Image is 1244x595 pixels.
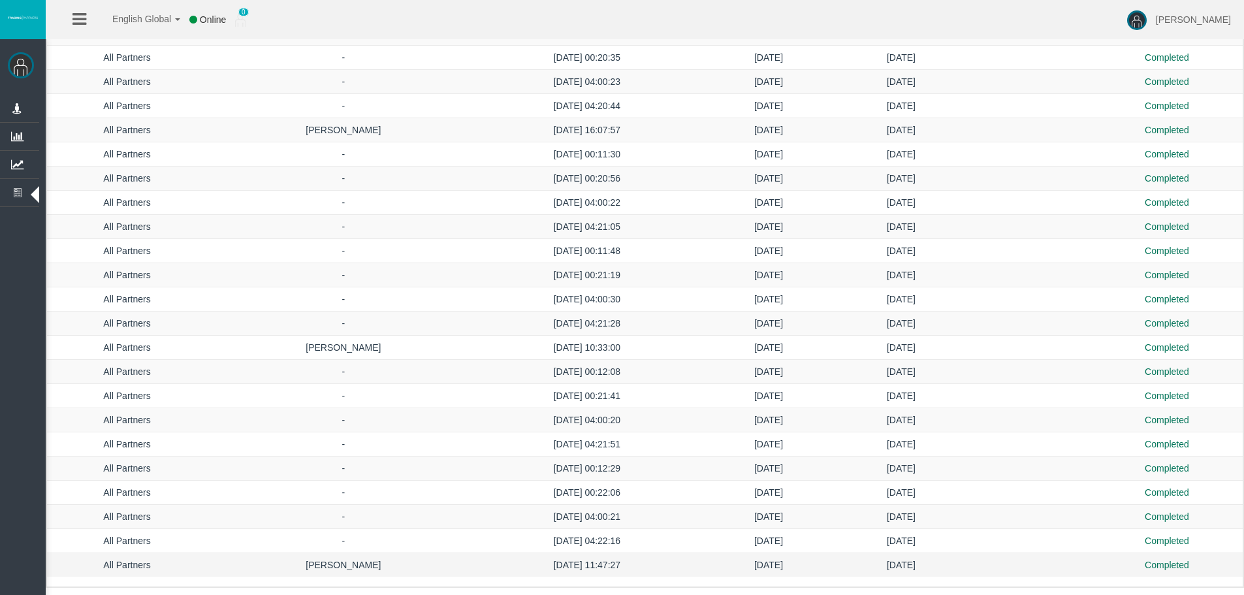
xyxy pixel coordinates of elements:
td: [DATE] [694,263,843,287]
td: [DATE] [843,191,959,215]
td: [PERSON_NAME] [207,553,480,577]
td: [DATE] [843,505,959,529]
td: Completed [1091,481,1243,505]
td: Completed [1091,408,1243,432]
td: All Partners [47,46,207,70]
td: Completed [1091,263,1243,287]
td: All Partners [47,553,207,577]
span: [PERSON_NAME] [1156,14,1231,25]
td: All Partners [47,287,207,312]
td: [DATE] [694,46,843,70]
td: [DATE] [694,94,843,118]
td: [DATE] [843,529,959,553]
td: [DATE] [694,529,843,553]
td: All Partners [47,432,207,457]
td: Completed [1091,553,1243,577]
td: [DATE] [843,481,959,505]
td: [DATE] 04:00:22 [480,191,694,215]
td: [DATE] [694,142,843,167]
td: [DATE] 04:21:05 [480,215,694,239]
td: [DATE] 00:21:41 [480,384,694,408]
td: - [207,287,480,312]
td: Completed [1091,142,1243,167]
td: - [207,167,480,191]
td: [DATE] 04:00:30 [480,287,694,312]
td: Completed [1091,457,1243,481]
td: - [207,142,480,167]
td: Completed [1091,118,1243,142]
td: - [207,70,480,94]
td: All Partners [47,70,207,94]
td: - [207,94,480,118]
td: [DATE] [843,287,959,312]
td: - [207,312,480,336]
span: English Global [95,14,171,24]
td: Completed [1091,312,1243,336]
td: [DATE] 00:11:30 [480,142,694,167]
td: [DATE] 00:12:29 [480,457,694,481]
td: [DATE] [843,167,959,191]
td: - [207,408,480,432]
td: [DATE] [694,118,843,142]
td: [DATE] 00:20:35 [480,46,694,70]
td: Completed [1091,432,1243,457]
td: [DATE] [843,263,959,287]
td: [DATE] [694,553,843,577]
td: - [207,360,480,384]
td: All Partners [47,312,207,336]
td: [DATE] [694,287,843,312]
td: Completed [1091,505,1243,529]
td: - [207,215,480,239]
img: user-image [1127,10,1147,30]
td: All Partners [47,457,207,481]
td: - [207,505,480,529]
td: [PERSON_NAME] [207,336,480,360]
td: All Partners [47,360,207,384]
td: All Partners [47,336,207,360]
td: Completed [1091,215,1243,239]
span: 0 [238,8,249,16]
td: All Partners [47,191,207,215]
td: [DATE] 04:22:16 [480,529,694,553]
td: All Partners [47,505,207,529]
span: Online [200,14,226,25]
td: [DATE] [843,215,959,239]
td: [DATE] [694,70,843,94]
td: [DATE] [843,336,959,360]
td: [DATE] [694,191,843,215]
td: - [207,384,480,408]
td: All Partners [47,167,207,191]
td: [DATE] 00:20:56 [480,167,694,191]
td: [DATE] 04:21:51 [480,432,694,457]
td: All Partners [47,408,207,432]
td: All Partners [47,263,207,287]
td: [PERSON_NAME] [207,118,480,142]
td: [DATE] [694,336,843,360]
img: user_small.png [235,14,246,27]
td: [DATE] [694,481,843,505]
td: All Partners [47,142,207,167]
td: All Partners [47,118,207,142]
td: - [207,263,480,287]
td: - [207,529,480,553]
td: [DATE] 04:21:28 [480,312,694,336]
td: [DATE] [843,457,959,481]
td: Completed [1091,384,1243,408]
td: Completed [1091,529,1243,553]
td: - [207,239,480,263]
td: All Partners [47,529,207,553]
td: - [207,457,480,481]
td: Completed [1091,191,1243,215]
td: [DATE] 04:00:20 [480,408,694,432]
td: [DATE] [843,553,959,577]
td: [DATE] [843,360,959,384]
td: [DATE] 00:21:19 [480,263,694,287]
td: [DATE] [694,360,843,384]
td: Completed [1091,239,1243,263]
td: [DATE] [843,70,959,94]
td: [DATE] [694,167,843,191]
td: [DATE] [843,312,959,336]
td: [DATE] [843,408,959,432]
td: Completed [1091,70,1243,94]
td: [DATE] 04:20:44 [480,94,694,118]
